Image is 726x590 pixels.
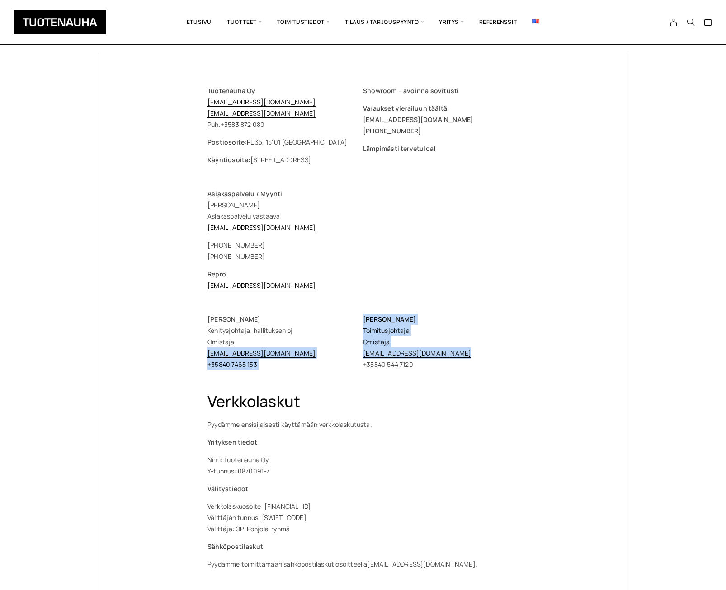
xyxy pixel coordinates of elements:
[363,86,459,95] span: Showroom – avoinna sovitusti
[682,18,699,26] button: Search
[363,360,378,369] span: +358
[471,7,525,37] a: Referenssit
[207,454,519,477] p: Nimi: Tuotenauha Oy Y-tunnus: 0870091-7
[207,155,250,164] b: Käyntiosoite:
[207,98,316,106] a: [EMAIL_ADDRESS][DOMAIN_NAME]
[207,484,248,493] span: Välitystiedot
[378,360,413,369] span: 40 544 7120
[431,7,471,37] span: Yritys
[207,438,257,446] span: Yrityksen tiedot
[207,315,260,323] span: [PERSON_NAME]
[207,85,363,130] p: Puh. 3 872 080
[207,223,316,232] a: [EMAIL_ADDRESS][DOMAIN_NAME]
[269,7,337,37] span: Toimitustiedot
[207,326,293,335] span: Kehitysjohtaja, hallituksen pj
[363,104,449,112] span: Varaukset vierailuun täältä:
[207,270,226,278] strong: Repro
[207,542,263,551] b: Sähköpostilaskut
[207,109,316,117] a: [EMAIL_ADDRESS][DOMAIN_NAME]
[363,349,471,357] a: [EMAIL_ADDRESS][DOMAIN_NAME]
[207,558,519,570] p: Pyydämme toimittamaan sähköpostilaskut osoitteella [EMAIL_ADDRESS][DOMAIN_NAME] .
[532,19,539,24] img: English
[221,120,236,129] span: +358
[363,337,390,346] span: Omistaja
[363,144,436,153] span: Lämpimästi tervetuloa!
[219,7,269,37] span: Tuotteet
[14,10,106,34] img: Tuotenauha Oy
[179,7,219,37] a: Etusivu
[337,7,432,37] span: Tilaus / Tarjouspyyntö
[207,349,316,357] a: [EMAIL_ADDRESS][DOMAIN_NAME]
[207,501,519,534] p: Verkkolaskuosoite: [FINANCIAL_ID] Välittäjän tunnus: [SWIFT_CODE] Välittäjä: OP-Pohjola-ryhmä
[207,337,235,346] span: Omistaja
[363,115,473,124] span: [EMAIL_ADDRESS][DOMAIN_NAME]
[207,393,519,410] h2: Verkkolaskut
[222,360,257,369] span: 40 7465 153
[207,281,316,290] a: [EMAIL_ADDRESS][DOMAIN_NAME]
[704,18,712,28] a: Cart
[207,189,282,198] strong: Asiakaspalvelu / Myynti
[207,86,255,95] span: Tuotenauha Oy
[363,326,410,335] span: Toimitusjohtaja
[207,136,363,148] p: PL 35, 15101 [GEOGRAPHIC_DATA]
[665,18,683,26] a: My Account
[207,138,247,146] b: Postiosoite:
[207,188,519,233] p: [PERSON_NAME] Asiakaspalvelu vastaava
[207,154,363,165] p: [STREET_ADDRESS]
[207,239,519,262] div: [PHONE_NUMBER] [PHONE_NUMBER]
[207,419,519,430] p: Pyydämme ensisijaisesti käyttämään verkkolaskutusta.
[363,126,421,135] span: [PHONE_NUMBER]
[207,360,222,369] span: +358
[363,315,416,323] span: [PERSON_NAME]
